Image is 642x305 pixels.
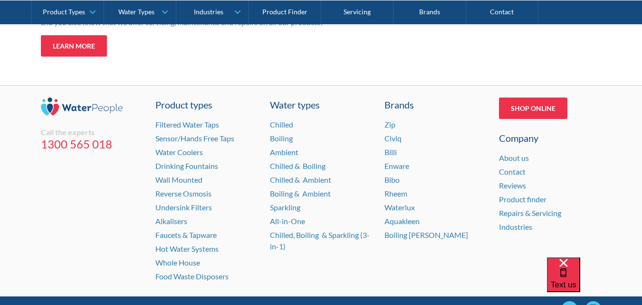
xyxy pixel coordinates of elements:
[41,128,144,137] div: Call the experts
[270,161,326,170] a: Chilled & Boiling
[155,244,219,253] a: Hot Water Systems
[155,258,200,267] a: Whole House
[41,35,107,57] a: Learn more
[43,8,85,16] div: Product Types
[194,8,223,16] div: Industries
[270,230,370,251] a: Chilled, Boiling & Sparkling (3-in-1)
[499,131,602,145] div: Company
[270,98,373,112] a: Water types
[155,120,219,129] a: Filtered Water Taps
[270,120,293,129] a: Chilled
[155,161,218,170] a: Drinking Fountains
[384,134,402,143] a: Civiq
[384,148,397,157] a: Billi
[155,98,258,112] a: Product types
[155,189,211,198] a: Reverse Osmosis
[270,203,300,212] a: Sparkling
[270,189,331,198] a: Boiling & Ambient
[499,167,526,176] a: Contact
[499,222,532,231] a: Industries
[384,216,420,226] a: Aquakleen
[499,98,567,119] a: Shop Online
[155,272,229,281] a: Food Waste Disposers
[384,161,409,170] a: Enware
[384,230,468,239] a: Boiling [PERSON_NAME]
[155,175,202,184] a: Wall Mounted
[499,195,546,204] a: Product finder
[384,175,400,184] a: Bibo
[270,216,305,226] a: All-in-One
[118,8,154,16] div: Water Types
[155,148,203,157] a: Water Coolers
[155,203,212,212] a: Undersink Filters
[155,134,234,143] a: Sensor/Hands Free Taps
[270,148,298,157] a: Ambient
[384,120,395,129] a: Zip
[155,230,217,239] a: Faucets & Tapware
[499,153,529,162] a: About us
[384,203,415,212] a: Waterlux
[270,134,293,143] a: Boiling
[384,189,407,198] a: Rheem
[41,137,144,151] a: 1300 565 018
[155,216,187,226] a: Alkalisers
[499,208,561,217] a: Repairs & Servicing
[270,175,331,184] a: Chilled & Ambient
[499,181,526,190] a: Reviews
[547,257,642,305] iframe: podium webchat widget bubble
[384,98,487,112] div: Brands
